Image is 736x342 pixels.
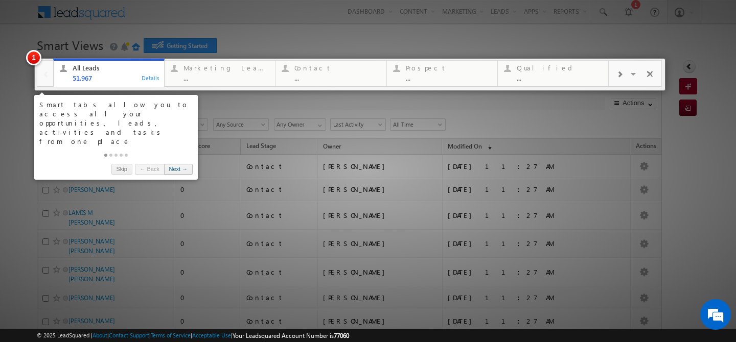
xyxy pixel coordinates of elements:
[93,332,107,338] a: About
[294,74,380,82] div: ...
[109,332,149,338] a: Contact Support
[183,74,269,82] div: ...
[497,61,609,86] a: Qualified...
[406,74,491,82] div: ...
[53,59,165,87] a: All Leads51,967Details
[517,64,602,72] div: Qualified
[168,5,192,30] div: Minimize live chat window
[517,74,602,82] div: ...
[73,74,158,82] div: 51,967
[26,50,41,65] span: 1
[386,61,498,86] a: Prospect...
[192,332,231,338] a: Acceptable Use
[275,61,386,86] a: Contact...
[164,61,275,86] a: Marketing Leads...
[294,64,380,72] div: Contact
[53,54,172,67] div: Chat with us now
[139,267,186,281] em: Start Chat
[13,94,187,258] textarea: Type your message and hit 'Enter'
[17,54,43,67] img: d_60004797649_company_0_60004797649
[406,64,491,72] div: Prospect
[141,73,160,82] div: Details
[39,100,193,146] div: Smart tabs allow you to access all your opportunities, leads, activities and tasks from one place
[151,332,191,338] a: Terms of Service
[334,332,349,339] span: 77060
[37,331,349,340] span: © 2025 LeadSquared | | | | |
[164,164,193,175] a: Next →
[73,64,158,72] div: All Leads
[183,64,269,72] div: Marketing Leads
[111,164,132,175] a: Skip
[135,164,164,175] a: ← Back
[233,332,349,339] span: Your Leadsquared Account Number is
